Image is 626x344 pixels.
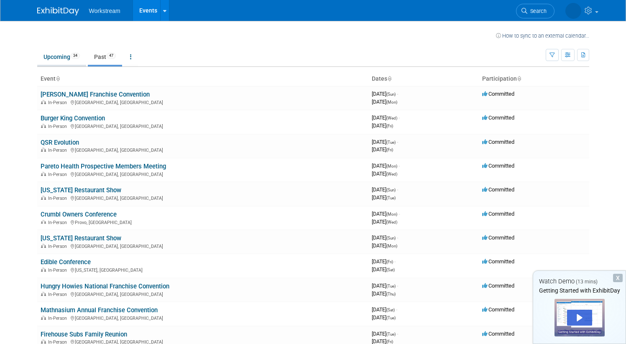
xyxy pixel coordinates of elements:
a: Burger King Convention [41,115,105,122]
img: In-Person Event [41,124,46,128]
span: In-Person [48,196,69,201]
a: [US_STATE] Restaurant Show [41,234,121,242]
span: [DATE] [372,91,398,97]
span: In-Person [48,100,69,105]
a: How to sync to an external calendar... [496,33,589,39]
span: In-Person [48,244,69,249]
span: In-Person [48,124,69,129]
span: (Sat) [386,308,395,312]
span: (Tue) [386,332,396,336]
span: (Sat) [386,268,395,272]
span: In-Person [48,172,69,177]
div: [GEOGRAPHIC_DATA], [GEOGRAPHIC_DATA] [41,122,365,129]
span: [DATE] [372,139,398,145]
span: - [394,258,396,265]
span: (Wed) [386,116,397,120]
span: - [397,186,398,193]
div: [GEOGRAPHIC_DATA], [GEOGRAPHIC_DATA] [41,290,365,297]
span: - [397,331,398,337]
a: Pareto Health Prospective Members Meeting [41,163,166,170]
span: (Mon) [386,244,397,248]
a: Upcoming34 [37,49,86,65]
span: (Wed) [386,172,397,176]
span: [DATE] [372,306,397,313]
a: Crumbl Owners Conference [41,211,117,218]
a: [PERSON_NAME] Franchise Convention [41,91,150,98]
span: Committed [482,91,514,97]
th: Event [37,72,368,86]
div: [US_STATE], [GEOGRAPHIC_DATA] [41,266,365,273]
span: Search [527,8,547,14]
div: Play [567,310,592,326]
div: [GEOGRAPHIC_DATA], [GEOGRAPHIC_DATA] [41,171,365,177]
span: Committed [482,163,514,169]
a: Hungry Howies National Franchise Convention [41,283,169,290]
span: In-Person [48,148,69,153]
span: 47 [107,53,116,59]
img: Rousie Mok [565,3,581,19]
span: [DATE] [372,283,398,289]
img: In-Person Event [41,292,46,296]
img: In-Person Event [41,268,46,272]
img: In-Person Event [41,220,46,224]
a: Mathnasium Annual Franchise Convention [41,306,158,314]
div: [GEOGRAPHIC_DATA], [GEOGRAPHIC_DATA] [41,194,365,201]
span: [DATE] [372,99,397,105]
a: Sort by Start Date [387,75,391,82]
span: (Fri) [386,148,393,152]
span: - [397,283,398,289]
span: (Tue) [386,284,396,288]
span: [DATE] [372,242,397,249]
span: (Tue) [386,140,396,145]
span: Committed [482,186,514,193]
span: [DATE] [372,234,398,241]
span: (Sun) [386,92,396,97]
span: [DATE] [372,219,397,225]
span: [DATE] [372,146,393,153]
a: Firehouse Subs Family Reunion [41,331,127,338]
span: - [397,139,398,145]
span: [DATE] [372,314,396,321]
span: Committed [482,211,514,217]
img: In-Person Event [41,339,46,344]
span: In-Person [48,316,69,321]
a: Sort by Participation Type [517,75,521,82]
span: Committed [482,283,514,289]
img: In-Person Event [41,100,46,104]
span: (Sun) [386,188,396,192]
img: In-Person Event [41,244,46,248]
span: [DATE] [372,115,400,121]
span: [DATE] [372,171,397,177]
span: Committed [482,331,514,337]
div: [GEOGRAPHIC_DATA], [GEOGRAPHIC_DATA] [41,242,365,249]
div: Getting Started with ExhibitDay [533,286,626,295]
span: (Mon) [386,212,397,217]
a: Sort by Event Name [56,75,60,82]
span: [DATE] [372,122,393,129]
div: Watch Demo [533,277,626,286]
div: Dismiss [613,274,623,282]
img: In-Person Event [41,148,46,152]
span: [DATE] [372,266,395,273]
span: [DATE] [372,290,396,297]
span: [DATE] [372,186,398,193]
a: [US_STATE] Restaurant Show [41,186,121,194]
img: In-Person Event [41,316,46,320]
span: Workstream [89,8,120,14]
span: - [396,306,397,313]
span: (Sun) [386,236,396,240]
span: In-Person [48,268,69,273]
span: Committed [482,306,514,313]
span: [DATE] [372,331,398,337]
span: - [399,163,400,169]
span: - [399,211,400,217]
span: Committed [482,139,514,145]
span: In-Person [48,292,69,297]
span: - [399,115,400,121]
span: (Tue) [386,196,396,200]
span: (Wed) [386,220,397,224]
div: [GEOGRAPHIC_DATA], [GEOGRAPHIC_DATA] [41,314,365,321]
span: (Fri) [386,260,393,264]
span: [DATE] [372,194,396,201]
div: [GEOGRAPHIC_DATA], [GEOGRAPHIC_DATA] [41,146,365,153]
